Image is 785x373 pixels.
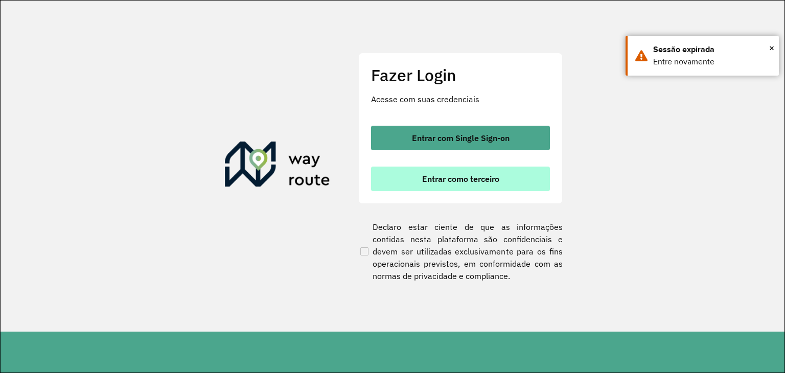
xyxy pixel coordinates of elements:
span: × [769,40,774,56]
span: Entrar com Single Sign-on [412,134,510,142]
div: Entre novamente [653,56,771,68]
p: Acesse com suas credenciais [371,93,550,105]
label: Declaro estar ciente de que as informações contidas nesta plataforma são confidenciais e devem se... [358,221,563,282]
h2: Fazer Login [371,65,550,85]
img: Roteirizador AmbevTech [225,142,330,191]
span: Entrar como terceiro [422,175,499,183]
button: Close [769,40,774,56]
button: button [371,126,550,150]
button: button [371,167,550,191]
div: Sessão expirada [653,43,771,56]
